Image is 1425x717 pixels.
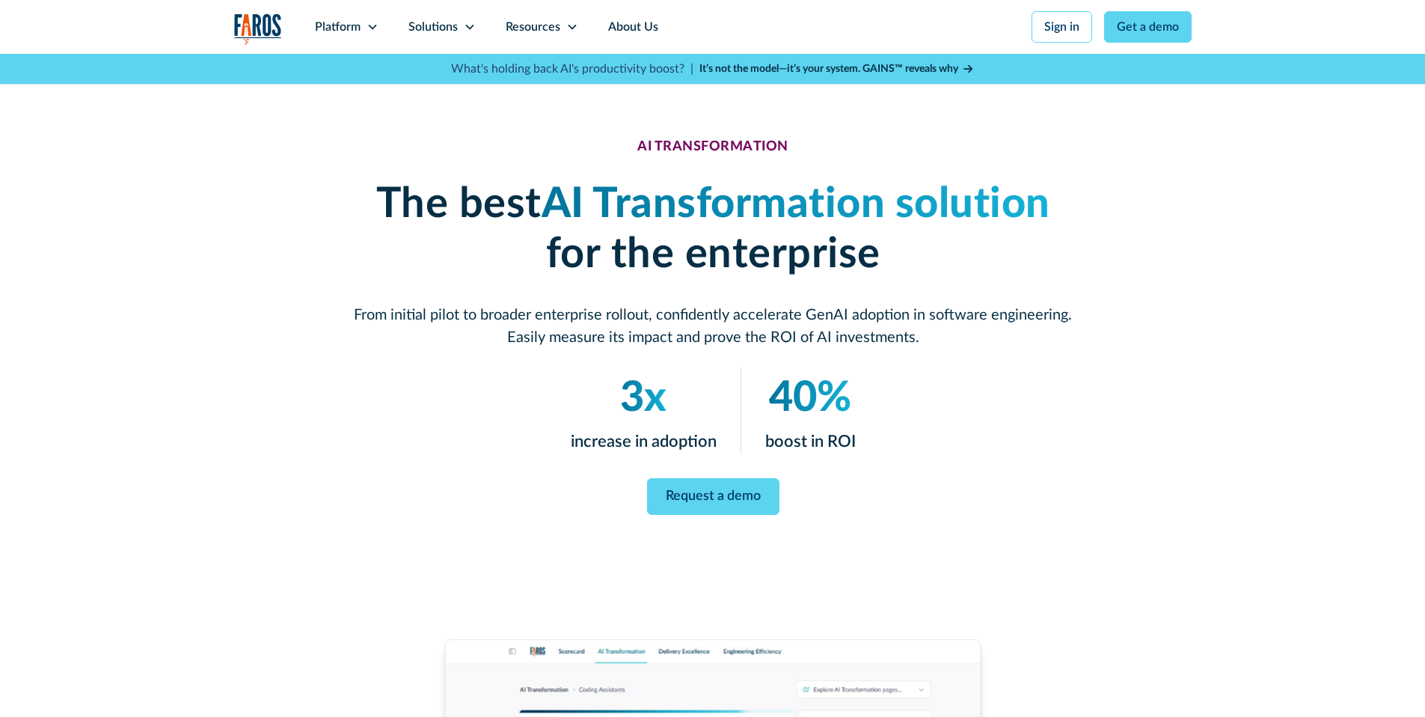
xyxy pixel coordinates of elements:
[1104,11,1192,43] a: Get a demo
[315,18,361,36] div: Platform
[699,61,975,77] a: It’s not the model—it’s your system. GAINS™ reveals why
[376,183,541,225] strong: The best
[620,377,666,419] em: 3x
[769,377,851,419] em: 40%
[541,183,1049,225] em: AI Transformation solution
[637,139,788,156] div: AI TRANSFORMATION
[451,60,693,78] p: What's holding back AI's productivity boost? |
[764,430,855,454] p: boost in ROI
[234,13,282,44] a: home
[506,18,560,36] div: Resources
[646,478,779,515] a: Request a demo
[408,18,458,36] div: Solutions
[1032,11,1092,43] a: Sign in
[545,234,880,275] strong: for the enterprise
[234,13,282,44] img: Logo of the analytics and reporting company Faros.
[570,430,716,454] p: increase in adoption
[699,64,958,74] strong: It’s not the model—it’s your system. GAINS™ reveals why
[354,304,1072,349] p: From initial pilot to broader enterprise rollout, confidently accelerate GenAI adoption in softwa...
